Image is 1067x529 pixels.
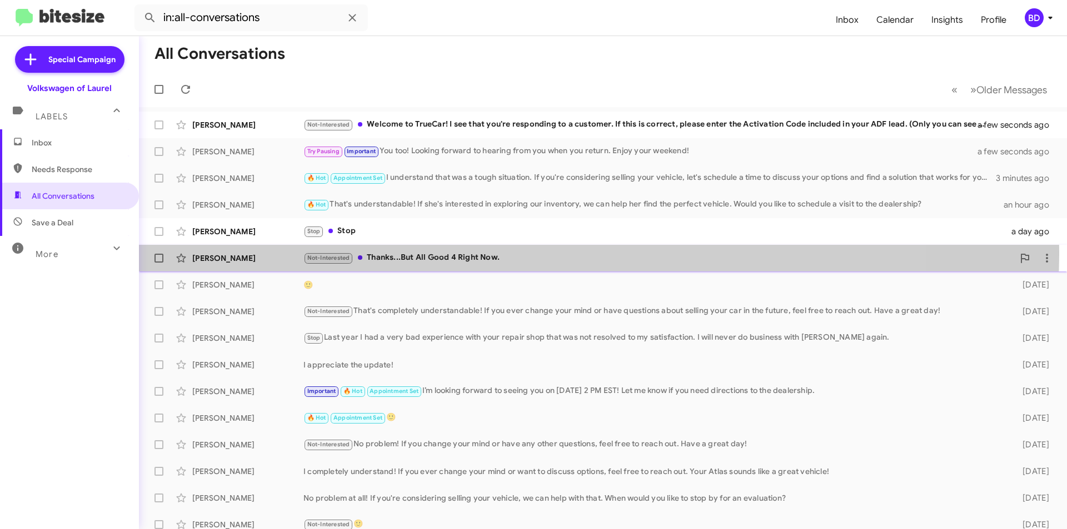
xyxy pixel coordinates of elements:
[972,4,1015,36] a: Profile
[192,199,303,210] div: [PERSON_NAME]
[32,190,94,201] span: All Conversations
[827,4,867,36] a: Inbox
[192,119,303,130] div: [PERSON_NAME]
[307,521,350,528] span: Not-Interested
[307,441,350,448] span: Not-Interested
[32,137,126,148] span: Inbox
[192,359,303,370] div: [PERSON_NAME]
[1005,439,1058,450] div: [DATE]
[192,226,303,237] div: [PERSON_NAME]
[303,305,1005,318] div: That's completely understandable! If you ever change your mind or have questions about selling yo...
[307,308,350,315] span: Not-Interested
[27,83,112,94] div: Volkswagen of Laurel
[1005,386,1058,397] div: [DATE]
[1005,492,1058,503] div: [DATE]
[192,279,303,290] div: [PERSON_NAME]
[991,146,1058,157] div: a few seconds ago
[970,83,976,97] span: »
[303,411,1005,424] div: 🙂
[192,439,303,450] div: [PERSON_NAME]
[303,198,1004,211] div: That's understandable! If she's interested in exploring our inventory, we can help her find the p...
[36,112,68,122] span: Labels
[32,164,126,175] span: Needs Response
[192,306,303,317] div: [PERSON_NAME]
[964,78,1054,101] button: Next
[370,387,418,395] span: Appointment Set
[1025,8,1044,27] div: BD
[303,466,1005,477] div: I completely understand! If you ever change your mind or want to discuss options, feel free to re...
[134,4,368,31] input: Search
[192,386,303,397] div: [PERSON_NAME]
[1005,359,1058,370] div: [DATE]
[976,84,1047,96] span: Older Messages
[303,225,1005,238] div: Stop
[307,174,326,182] span: 🔥 Hot
[307,414,326,421] span: 🔥 Hot
[996,173,1058,184] div: 3 minutes ago
[307,201,326,208] span: 🔥 Hot
[867,4,923,36] a: Calendar
[307,228,321,235] span: Stop
[951,83,958,97] span: «
[303,492,1005,503] div: No problem at all! If you're considering selling your vehicle, we can help with that. When would ...
[303,251,1014,264] div: Thanks...But All Good 4 Right Now.
[307,254,350,261] span: Not-Interested
[192,332,303,344] div: [PERSON_NAME]
[303,145,991,158] div: You too! Looking forward to hearing from you when you return. Enjoy your weekend!
[192,412,303,424] div: [PERSON_NAME]
[347,148,376,155] span: Important
[303,438,1005,451] div: No problem! If you change your mind or have any other questions, feel free to reach out. Have a g...
[945,78,964,101] button: Previous
[307,334,321,341] span: Stop
[48,54,116,65] span: Special Campaign
[307,387,336,395] span: Important
[192,253,303,264] div: [PERSON_NAME]
[1005,332,1058,344] div: [DATE]
[1005,306,1058,317] div: [DATE]
[1005,466,1058,477] div: [DATE]
[192,466,303,477] div: [PERSON_NAME]
[333,414,382,421] span: Appointment Set
[192,173,303,184] div: [PERSON_NAME]
[1004,199,1058,210] div: an hour ago
[303,385,1005,397] div: I’m looking forward to seeing you on [DATE] 2 PM EST! Let me know if you need directions to the d...
[1015,8,1055,27] button: BD
[923,4,972,36] a: Insights
[307,121,350,128] span: Not-Interested
[192,146,303,157] div: [PERSON_NAME]
[303,118,991,131] div: Welcome to TrueCar! I see that you're responding to a customer. If this is correct, please enter ...
[343,387,362,395] span: 🔥 Hot
[303,279,1005,290] div: 🙂
[15,46,124,73] a: Special Campaign
[1005,412,1058,424] div: [DATE]
[1005,226,1058,237] div: a day ago
[192,492,303,503] div: [PERSON_NAME]
[1005,279,1058,290] div: [DATE]
[303,359,1005,370] div: I appreciate the update!
[333,174,382,182] span: Appointment Set
[32,217,73,228] span: Save a Deal
[303,331,1005,344] div: Last year I had a very bad experience with your repair shop that was not resolved to my satisfact...
[154,45,285,63] h1: All Conversations
[303,172,996,184] div: I understand that was a tough situation. If you're considering selling your vehicle, let's schedu...
[307,148,340,155] span: Try Pausing
[36,249,58,259] span: More
[945,78,1054,101] nav: Page navigation example
[991,119,1058,130] div: a few seconds ago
